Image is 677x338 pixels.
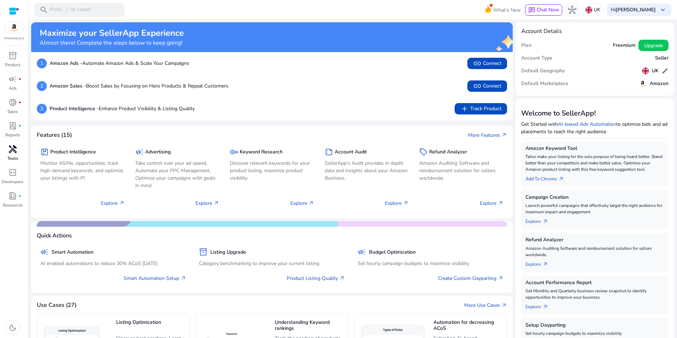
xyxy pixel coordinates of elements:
[50,60,82,67] b: Amazon Ads -
[5,132,20,138] p: Reports
[438,275,504,282] a: Create Custom Dayparting
[525,4,562,16] button: chatChat Now
[652,68,659,74] h5: UK
[585,6,592,13] img: uk.svg
[403,200,409,206] span: arrow_outward
[63,6,70,14] span: /
[37,232,72,239] h4: Quick Actions
[181,275,186,281] span: arrow_outward
[7,155,18,162] p: Tools
[145,149,171,155] h5: Advertising
[521,120,669,135] p: Get Started with to optimize bids and ad placements to reach the right audience
[325,159,409,182] p: SellerApp's Audit provides in depth data and insights about your Amazon Business.
[525,300,554,310] a: Explorearrow_outward
[498,275,504,281] span: arrow_outward
[5,62,20,68] p: Product
[135,148,144,156] span: campaign
[655,55,669,61] h5: Seller
[8,98,17,107] span: donut_small
[2,179,23,185] p: Developers
[498,200,504,206] span: arrow_outward
[37,104,47,114] p: 3
[199,260,345,267] p: Category benchmarking to improve your current listing
[542,304,548,310] span: arrow_outward
[50,105,195,112] p: Enhance Product Visibility & Listing Quality
[473,59,482,68] span: link
[611,7,656,12] p: Hi
[429,149,467,155] h5: Refund Analyzer
[50,149,96,155] h5: Product Intelligence
[521,55,552,61] h5: Account Type
[358,248,366,256] span: campaign
[455,103,507,114] button: addTrack Product
[37,58,47,68] p: 1
[335,149,367,155] h5: Account Audit
[661,67,669,74] span: edit
[275,320,345,332] h5: Understanding Keyword rankings
[52,249,93,255] h5: Smart Automation
[638,79,647,88] img: amazon.svg
[199,248,207,256] span: inventory_2
[8,323,17,332] span: dark_mode
[40,28,184,38] h2: Maximize your SellerApp Experience
[542,261,548,267] span: arrow_outward
[40,248,49,256] span: campaign
[8,122,17,130] span: lab_profile
[358,260,504,267] p: Set hourly campaign budgets to maximize visibility
[116,320,186,332] h5: Listing Optimization
[525,195,664,201] h5: Campaign Creation
[525,330,664,337] p: Set hourly campaign budgets to maximize visibility
[525,322,664,328] h5: Setup Dayparting
[525,288,664,300] p: Get Monthly and Quarterly business review snapshot to identify opportunities to improve your busi...
[525,280,664,286] h5: Account Performance Report
[613,43,636,49] h5: Freemium
[558,121,616,128] a: AI-based Ads Automation
[650,81,669,87] h5: Amazon
[433,320,503,332] h5: Automation for decreasing ACoS
[528,7,535,14] span: chat
[50,60,189,67] p: Automate Amazon Ads & Scale Your Campaigns
[521,109,669,118] h3: Welcome to SellerApp!
[339,275,345,281] span: arrow_outward
[480,199,504,207] p: Explore
[50,83,86,89] b: Amazon Sales -
[287,275,345,282] a: Product Listing Quality
[638,40,669,51] button: Upgrade
[7,108,18,115] p: Sales
[18,124,21,127] span: fiber_manual_record
[525,202,664,215] p: Launch powerful campaigns that effectively target the right audience for maximum impact and engag...
[37,132,72,139] h4: Features (15)
[468,131,507,139] a: More Featuresarrow_outward
[230,159,314,182] p: Discover relevant keywords for your product listing, maximize product visibility
[493,4,521,16] span: What's New
[290,199,314,207] p: Explore
[369,249,416,255] h5: Budget Optimization
[419,159,504,182] p: Amazon Auditing Software and reimbursement solution for sellers worldwide.
[501,303,507,308] span: arrow_outward
[558,176,564,182] span: arrow_outward
[521,68,565,74] h5: Default Geography
[18,78,21,80] span: fiber_manual_record
[214,200,219,206] span: arrow_outward
[460,105,469,113] span: add
[642,67,649,74] img: uk.svg
[460,105,501,113] span: Track Product
[467,58,507,69] button: linkConnect
[467,80,507,92] button: linkConnect
[537,6,559,13] span: Chat Now
[18,101,21,104] span: fiber_manual_record
[525,173,570,182] a: Add To Chrome
[542,219,548,224] span: arrow_outward
[40,40,184,46] h4: Almost there! Complete the steps below to keep going!
[8,192,17,200] span: book_4
[8,51,17,60] span: inventory_2
[4,36,24,41] p: Marketplace
[135,159,220,189] p: Take control over your ad spend, Automate your PPC Management, Optimize your campaigns with goals...
[419,148,428,156] span: sell
[525,215,554,225] a: Explorearrow_outward
[8,168,17,177] span: code_blocks
[8,75,17,83] span: campaign
[40,159,125,182] p: Monitor ASINs, opportunities, track high-demand keywords, and optimize your listings with PI
[40,6,48,14] span: search
[473,59,501,68] span: Connect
